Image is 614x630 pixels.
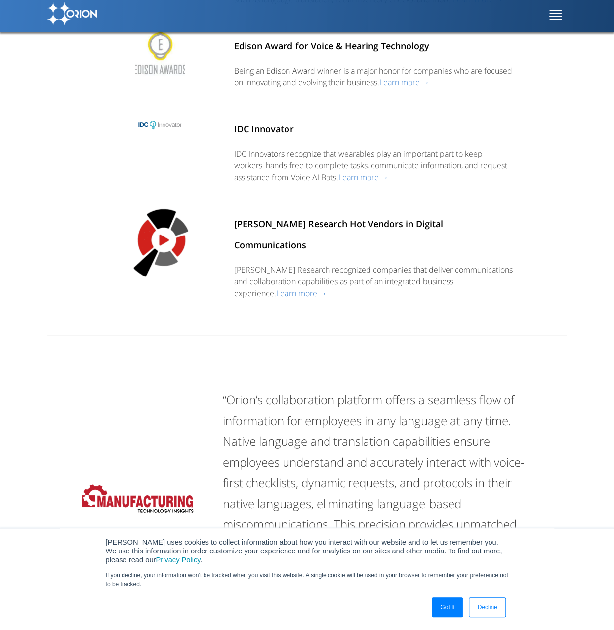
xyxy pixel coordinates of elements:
[234,148,513,183] p: IDC Innovators recognize that wearables play an important part to keep workers' hands free to com...
[469,597,505,617] a: Decline
[106,538,502,564] span: [PERSON_NAME] uses cookies to collect information about how you interact with our website and to ...
[47,2,97,25] img: Orion
[338,172,388,183] a: Learn more →
[234,40,429,52] strong: Edison Award for Voice & Hearing Technology
[234,218,443,251] strong: [PERSON_NAME] Research Hot Vendors in Digital Communications
[234,264,513,299] p: [PERSON_NAME] Research recognized companies that deliver communications and collaboration capabil...
[72,466,203,535] img: Laura Davis, Manufacturing Technology Insights
[106,571,509,589] p: If you decline, your information won’t be tracked when you visit this website. A single cookie wi...
[432,597,463,617] a: Got It
[234,65,513,88] p: Being an Edison Award winner is a major honor for companies who are focused on innovating and evo...
[565,583,614,630] iframe: Chat Widget
[156,556,200,564] a: Privacy Policy
[234,123,293,135] strong: IDC Innovator
[379,77,429,88] a: Learn more →
[135,111,185,137] img: IDC Innovator - Orion
[276,288,327,299] a: Learn more →
[223,390,542,597] p: “Orion’s collaboration platform offers a seamless flow of information for employees in any langua...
